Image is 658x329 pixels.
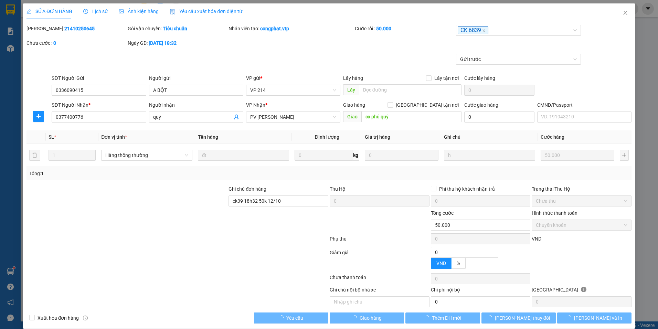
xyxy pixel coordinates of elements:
[376,26,391,31] b: 50.000
[532,185,632,193] div: Trạng thái Thu Hộ
[405,312,480,323] button: Thêm ĐH mới
[457,261,460,266] span: %
[431,210,454,216] span: Tổng cước
[119,9,159,14] span: Ảnh kiện hàng
[254,312,328,323] button: Yêu cầu
[536,220,627,230] span: Chuyển khoản
[464,102,498,108] label: Cước giao hàng
[424,315,432,320] span: loading
[361,111,462,122] input: Dọc đường
[229,25,353,32] div: Nhân viên tạo:
[536,196,627,206] span: Chưa thu
[329,249,430,272] div: Giảm giá
[541,150,614,161] input: 0
[458,26,488,34] span: CK 6839
[170,9,175,14] img: icon
[24,41,80,46] strong: BIÊN NHẬN GỬI HÀNG HOÁ
[537,101,632,109] div: CMND/Passport
[52,101,146,109] div: SĐT Người Nhận
[464,75,495,81] label: Cước lấy hàng
[18,11,56,37] strong: CÔNG TY TNHH [GEOGRAPHIC_DATA] 214 QL13 - P.26 - Q.BÌNH THẠNH - TP HCM 1900888606
[330,312,404,323] button: Giao hàng
[432,314,461,322] span: Thêm ĐH mới
[581,287,586,292] span: info-circle
[566,315,574,320] span: loading
[436,261,446,266] span: VND
[170,9,242,14] span: Yêu cầu xuất hóa đơn điện tử
[482,29,486,32] span: close
[444,150,535,161] input: Ghi Chú
[464,85,534,96] input: Cước lấy hàng
[29,150,40,161] button: delete
[431,286,531,296] div: Chi phí nội bộ
[330,286,429,296] div: Ghi chú nội bộ nhà xe
[198,134,218,140] span: Tên hàng
[623,10,628,15] span: close
[355,25,455,32] div: Cước rồi :
[343,102,365,108] span: Giao hàng
[365,134,390,140] span: Giá trị hàng
[464,112,534,123] input: Cước giao hàng
[352,150,359,161] span: kg
[26,39,126,47] div: Chưa cước :
[83,316,88,320] span: info-circle
[620,150,629,161] button: plus
[229,186,266,192] label: Ghi chú đơn hàng
[65,31,97,36] span: 06:48:32 [DATE]
[149,101,243,109] div: Người nhận
[487,315,495,320] span: loading
[441,130,538,144] th: Ghi chú
[481,312,556,323] button: [PERSON_NAME] thay đổi
[343,75,363,81] span: Lấy hàng
[365,150,438,161] input: 0
[128,39,227,47] div: Ngày GD:
[33,114,44,119] span: plus
[393,101,461,109] span: [GEOGRAPHIC_DATA] tận nơi
[574,314,622,322] span: [PERSON_NAME] và In
[343,84,359,95] span: Lấy
[53,48,64,58] span: Nơi nhận:
[532,210,577,216] label: Hình thức thanh toán
[460,54,577,64] span: Gửi trước
[329,274,430,286] div: Chưa thanh toán
[315,134,339,140] span: Định lượng
[532,286,632,296] div: [GEOGRAPHIC_DATA]
[246,102,265,108] span: VP Nhận
[286,314,303,322] span: Yêu cầu
[436,185,498,193] span: Phí thu hộ khách nhận trả
[616,3,635,23] button: Close
[352,315,360,320] span: loading
[64,26,95,31] b: 21410250645
[7,48,14,58] span: Nơi gửi:
[329,235,430,247] div: Phụ thu
[119,9,124,14] span: picture
[33,111,44,122] button: plus
[26,25,126,32] div: [PERSON_NAME]:
[26,9,72,14] span: SỬA ĐƠN HÀNG
[343,111,361,122] span: Giao
[49,134,54,140] span: SL
[246,74,340,82] div: VP gửi
[7,15,16,33] img: logo
[279,315,286,320] span: loading
[250,85,336,95] span: VP 214
[53,40,56,46] b: 0
[29,170,254,177] div: Tổng: 1
[557,312,632,323] button: [PERSON_NAME] và In
[163,26,187,31] b: Tiêu chuẩn
[69,26,97,31] span: ND10250269
[101,134,127,140] span: Đơn vị tính
[149,40,177,46] b: [DATE] 18:32
[495,314,550,322] span: [PERSON_NAME] thay đổi
[330,186,346,192] span: Thu Hộ
[330,296,429,307] input: Nhập ghi chú
[359,84,462,95] input: Dọc đường
[432,74,461,82] span: Lấy tận nơi
[532,236,541,242] span: VND
[128,25,227,32] div: Gói vận chuyển:
[83,9,88,14] span: clock-circle
[23,48,50,56] span: PV [PERSON_NAME]
[229,195,328,206] input: Ghi chú đơn hàng
[149,74,243,82] div: Người gửi
[234,114,239,120] span: user-add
